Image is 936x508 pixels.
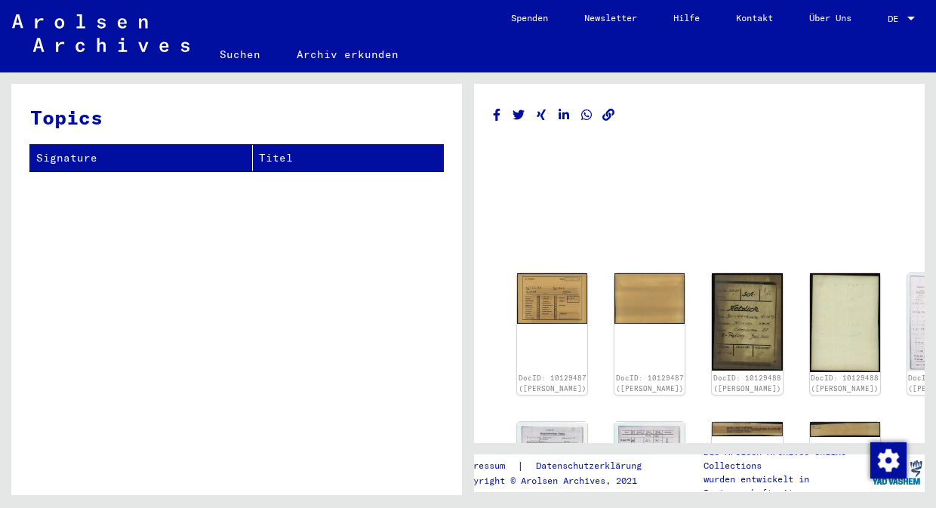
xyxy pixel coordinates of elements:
img: 002.jpg [614,273,685,324]
button: Share on Facebook [489,106,505,125]
a: DocID: 10129488 ([PERSON_NAME]) [811,374,879,393]
img: yv_logo.png [869,454,925,491]
th: Signature [30,145,253,171]
button: Copy link [601,106,617,125]
th: Titel [253,145,443,171]
a: DocID: 10129487 ([PERSON_NAME]) [519,374,587,393]
p: Copyright © Arolsen Archives, 2021 [457,474,660,488]
a: Archiv erkunden [279,36,417,72]
a: Impressum [457,458,517,474]
button: Share on LinkedIn [556,106,572,125]
img: 001.jpg [712,422,782,436]
button: Share on WhatsApp [579,106,595,125]
button: Share on Twitter [511,106,527,125]
p: wurden entwickelt in Partnerschaft mit [704,473,868,500]
img: Zustimmung ändern [870,442,907,479]
img: 002.jpg [810,273,880,371]
a: Datenschutzerklärung [524,458,660,474]
div: | [457,458,660,474]
a: Suchen [202,36,279,72]
a: DocID: 10129487 ([PERSON_NAME]) [616,374,684,393]
img: 001.jpg [517,273,587,324]
img: Arolsen_neg.svg [12,14,189,52]
a: DocID: 10129488 ([PERSON_NAME]) [713,374,781,393]
p: Die Arolsen Archives Online-Collections [704,445,868,473]
h3: Topics [30,103,442,132]
button: Share on Xing [534,106,550,125]
span: DE [888,14,904,24]
img: 002.jpg [810,422,880,437]
img: 001.jpg [712,273,782,371]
